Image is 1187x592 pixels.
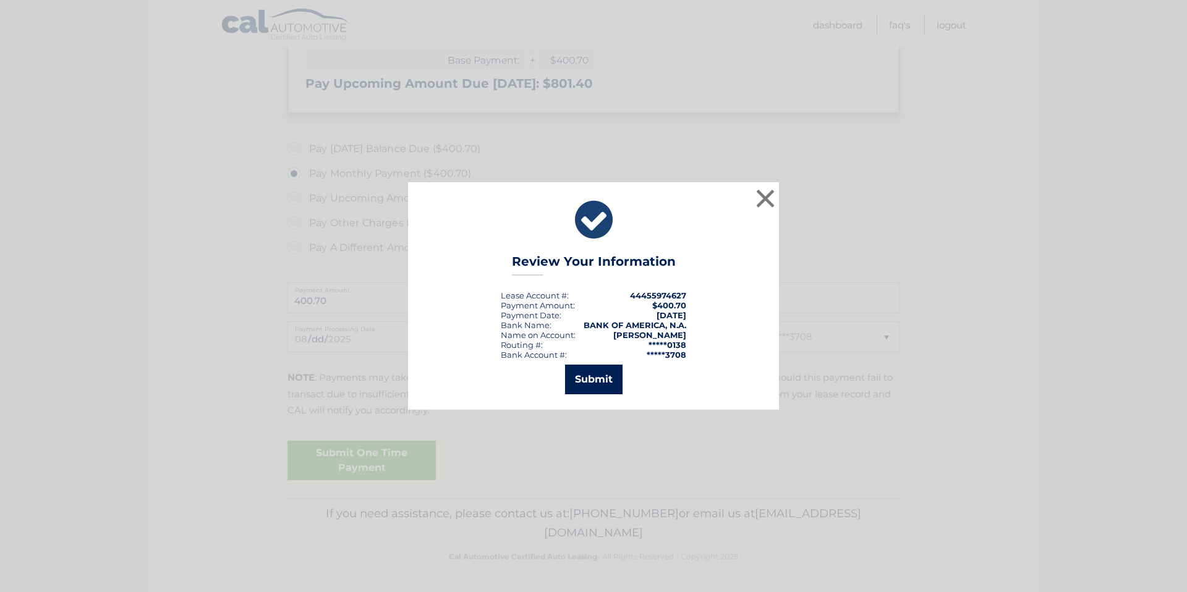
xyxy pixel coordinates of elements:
button: Submit [565,365,623,394]
div: Bank Name: [501,320,551,330]
div: Bank Account #: [501,350,567,360]
div: Name on Account: [501,330,576,340]
strong: [PERSON_NAME] [613,330,686,340]
span: $400.70 [652,300,686,310]
span: [DATE] [657,310,686,320]
span: Payment Date [501,310,559,320]
strong: 44455974627 [630,290,686,300]
div: Payment Amount: [501,300,575,310]
strong: BANK OF AMERICA, N.A. [584,320,686,330]
div: Routing #: [501,340,543,350]
div: Lease Account #: [501,290,569,300]
h3: Review Your Information [512,254,676,276]
button: × [753,186,778,211]
div: : [501,310,561,320]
